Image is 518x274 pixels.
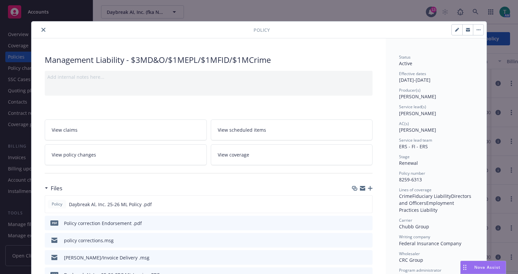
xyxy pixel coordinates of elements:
button: download file [353,201,358,208]
span: Wholesaler [399,251,420,256]
span: Service lead team [399,137,432,143]
span: Employment Practices Liability [399,200,455,213]
div: Policy correction Endorsement .pdf [64,220,142,227]
span: Policy [254,26,270,33]
span: pdf [50,220,58,225]
button: Nova Assist [460,261,506,274]
span: View claims [52,126,78,133]
span: Policy [50,201,64,207]
span: Daybreak Al, Inc. 25-26 ML Policy .pdf [69,201,152,208]
span: Service lead(s) [399,104,426,110]
a: View coverage [211,144,373,165]
span: View policy changes [52,151,96,158]
div: Files [45,184,62,193]
div: Add internal notes here... [47,73,370,80]
button: preview file [364,237,370,244]
span: Effective dates [399,71,426,76]
a: View scheduled items [211,119,373,140]
span: ERS - FI - ERS [399,143,428,150]
span: Carrier [399,217,412,223]
button: close [39,26,47,34]
a: View policy changes [45,144,207,165]
div: [DATE] - [DATE] [399,71,473,83]
div: Drag to move [461,261,469,274]
span: Nova Assist [474,264,500,270]
span: Renewal [399,160,418,166]
div: Management Liability - $3MD&O/$1MEPL/$1MFID/$1MCrime [45,54,373,66]
h3: Files [51,184,62,193]
span: 8259-6313 [399,176,422,183]
button: download file [353,220,359,227]
span: Stage [399,154,410,160]
span: AC(s) [399,121,409,126]
button: preview file [364,220,370,227]
span: View scheduled items [218,126,266,133]
button: download file [353,237,359,244]
span: [PERSON_NAME] [399,110,436,116]
span: View coverage [218,151,249,158]
span: Chubb Group [399,223,429,230]
span: Federal Insurance Company [399,240,461,247]
button: preview file [364,254,370,261]
span: Fiduciary Liability [412,193,451,199]
span: Program administrator [399,267,441,273]
div: policy corrections.msg [64,237,114,244]
span: Crime [399,193,412,199]
span: CRC Group [399,257,423,263]
span: Directors and Officers [399,193,473,206]
span: Producer(s) [399,87,421,93]
button: preview file [364,201,370,208]
span: Policy number [399,170,425,176]
span: Active [399,60,412,67]
span: Lines of coverage [399,187,432,193]
div: [PERSON_NAME]/Invoice Delivery .msg [64,254,149,261]
button: download file [353,254,359,261]
span: Status [399,54,411,60]
span: [PERSON_NAME] [399,127,436,133]
span: [PERSON_NAME] [399,93,436,100]
span: Writing company [399,234,430,240]
a: View claims [45,119,207,140]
